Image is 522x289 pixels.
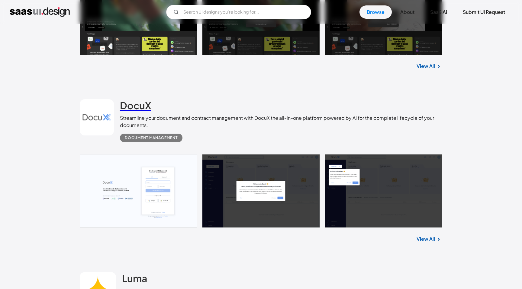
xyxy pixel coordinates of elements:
div: Streamline your document and contract management with DocuX the all-in-one platform powered by AI... [120,114,442,129]
div: Document Management [125,134,178,141]
h2: Luma [122,272,147,284]
form: Email Form [166,5,311,19]
a: SaaS Ai [423,5,454,19]
h2: DocuX [120,99,151,111]
a: View All [417,235,435,243]
input: Search UI designs you're looking for... [166,5,311,19]
a: View All [417,62,435,70]
a: Submit UI Request [456,5,512,19]
a: Luma [122,272,147,287]
a: home [10,7,70,17]
a: About [393,5,422,19]
a: Browse [359,5,392,19]
a: DocuX [120,99,151,114]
